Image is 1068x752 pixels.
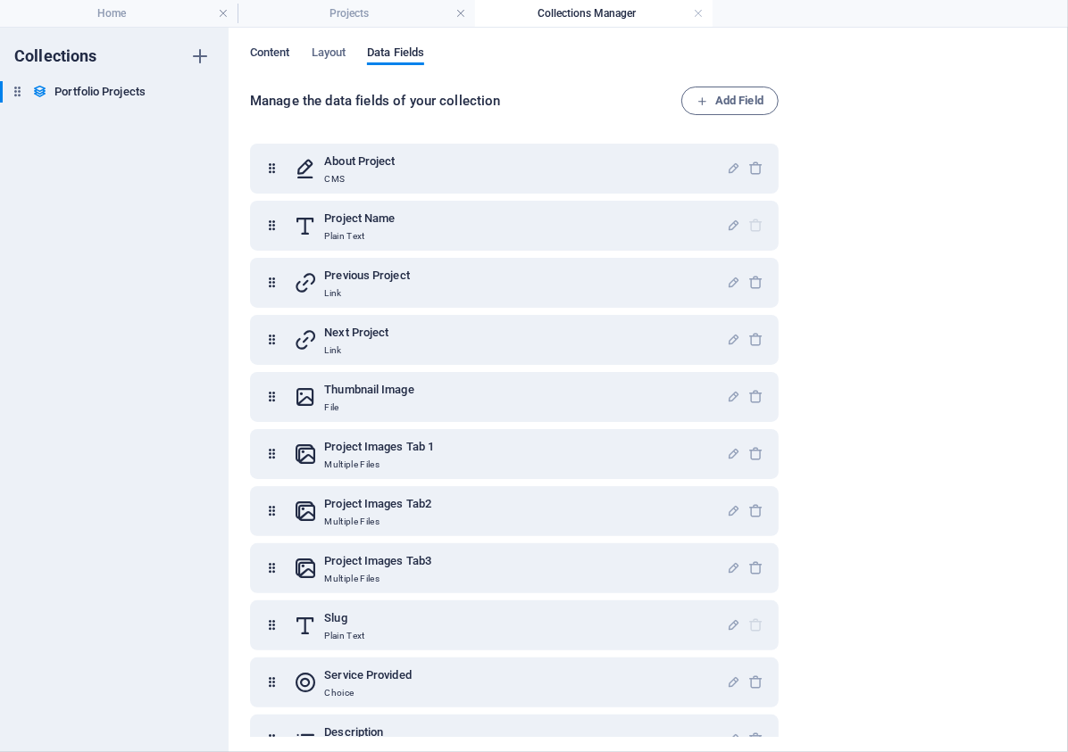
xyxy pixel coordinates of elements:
[324,286,410,301] p: Link
[681,87,779,115] button: Add Field
[324,493,431,515] h6: Project Images Tab2
[324,686,412,700] p: Choice
[189,45,211,67] i: Create new collection
[312,42,346,67] span: Layout
[324,265,410,286] h6: Previous Project
[324,458,434,472] p: Multiple Files
[324,208,395,229] h6: Project Name
[54,81,146,103] h6: Portfolio Projects
[324,436,434,458] h6: Project Images Tab 1
[14,45,97,67] h6: Collections
[324,229,395,244] p: Plain Text
[324,379,413,401] h6: Thumbnail Image
[324,172,395,186] p: CMS
[367,42,424,67] span: Data Fields
[324,572,431,586] p: Multiple Files
[324,665,412,686] h6: Service Provided
[250,90,681,112] h6: Manage the data fields of your collection
[324,722,383,743] h6: Description
[697,90,763,112] span: Add Field
[475,4,713,23] h4: Collections Manager
[324,515,431,529] p: Multiple Files
[324,401,413,415] p: File
[250,42,290,67] span: Content
[324,151,395,172] h6: About Project
[238,4,475,23] h4: Projects
[324,629,364,643] p: Plain Text
[324,607,364,629] h6: Slug
[324,343,388,358] p: Link
[324,322,388,343] h6: Next Project
[324,550,431,572] h6: Project Images Tab3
